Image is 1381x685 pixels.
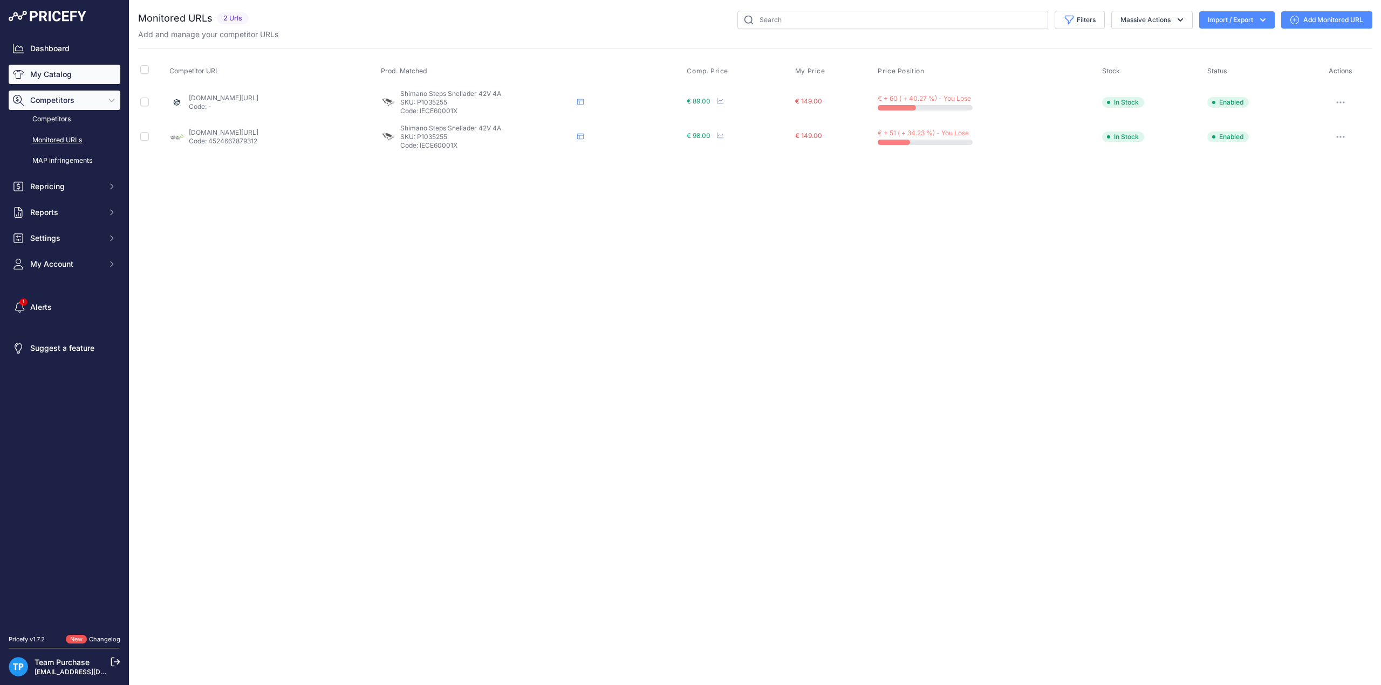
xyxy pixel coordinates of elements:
[9,635,45,644] div: Pricefy v1.7.2
[1102,97,1144,108] span: In Stock
[878,67,926,75] button: Price Position
[9,151,120,170] a: MAP infringements
[9,131,120,150] a: Monitored URLs
[795,67,825,75] span: My Price
[9,110,120,129] a: Competitors
[687,97,710,105] span: € 89.00
[9,177,120,196] button: Repricing
[35,668,147,676] a: [EMAIL_ADDRESS][DOMAIN_NAME]
[1207,67,1227,75] span: Status
[687,132,710,140] span: € 98.00
[9,65,120,84] a: My Catalog
[1207,97,1249,108] span: Enabled
[878,94,971,102] span: € + 60 ( + 40.27 %) - You Lose
[400,141,573,150] p: Code: IECE60001X
[9,203,120,222] button: Reports
[400,133,573,141] p: SKU: P1035255
[189,102,258,111] p: Code: -
[9,11,86,22] img: Pricefy Logo
[400,107,573,115] p: Code: IECE60001X
[1055,11,1105,29] button: Filters
[795,97,822,105] span: € 149.00
[795,67,828,75] button: My Price
[30,233,101,244] span: Settings
[9,338,120,358] a: Suggest a feature
[1207,132,1249,142] span: Enabled
[9,91,120,110] button: Competitors
[1199,11,1275,29] button: Import / Export
[9,39,120,58] a: Dashboard
[878,67,924,75] span: Price Position
[1281,11,1372,29] a: Add Monitored URL
[30,95,101,106] span: Competitors
[795,132,822,140] span: € 149.00
[400,89,501,98] span: Shimano Steps Snellader 42V 4A
[66,635,87,644] span: New
[1102,67,1120,75] span: Stock
[9,254,120,274] button: My Account
[9,297,120,317] a: Alerts
[189,137,258,146] p: Code: 4524667879312
[169,67,219,75] span: Competitor URL
[138,11,213,26] h2: Monitored URLs
[878,129,969,137] span: € + 51 ( + 34.23 %) - You Lose
[400,98,573,107] p: SKU: P1035255
[9,229,120,248] button: Settings
[89,635,120,643] a: Changelog
[189,94,258,102] a: [DOMAIN_NAME][URL]
[1329,67,1352,75] span: Actions
[737,11,1048,29] input: Search
[9,39,120,622] nav: Sidebar
[30,181,101,192] span: Repricing
[35,658,90,667] a: Team Purchase
[30,207,101,218] span: Reports
[1102,132,1144,142] span: In Stock
[217,12,249,25] span: 2 Urls
[189,128,258,136] a: [DOMAIN_NAME][URL]
[687,67,730,75] button: Comp. Price
[687,67,728,75] span: Comp. Price
[30,259,101,269] span: My Account
[400,124,501,132] span: Shimano Steps Snellader 42V 4A
[381,67,427,75] span: Prod. Matched
[1111,11,1193,29] button: Massive Actions
[138,29,278,40] p: Add and manage your competitor URLs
